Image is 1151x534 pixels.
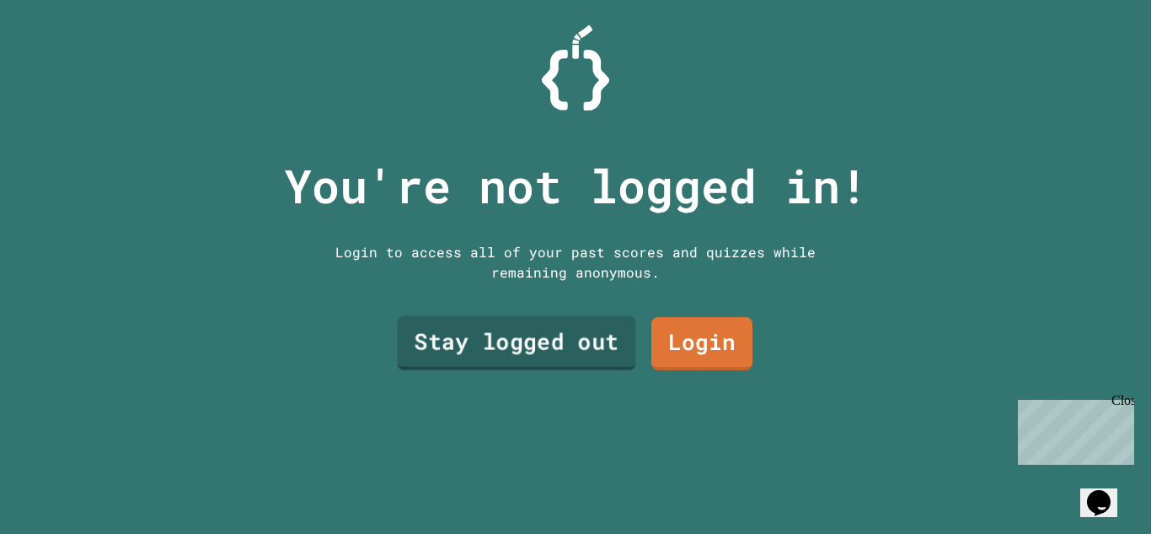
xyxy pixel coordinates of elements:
[7,7,116,107] div: Chat with us now!Close
[1011,393,1134,465] iframe: chat widget
[1080,467,1134,517] iframe: chat widget
[651,317,752,370] a: Login
[542,25,609,111] img: Logo.svg
[398,316,636,370] a: Stay logged out
[323,242,828,283] div: Login to access all of your past scores and quizzes while remaining anonymous.
[284,151,868,221] p: You're not logged in!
